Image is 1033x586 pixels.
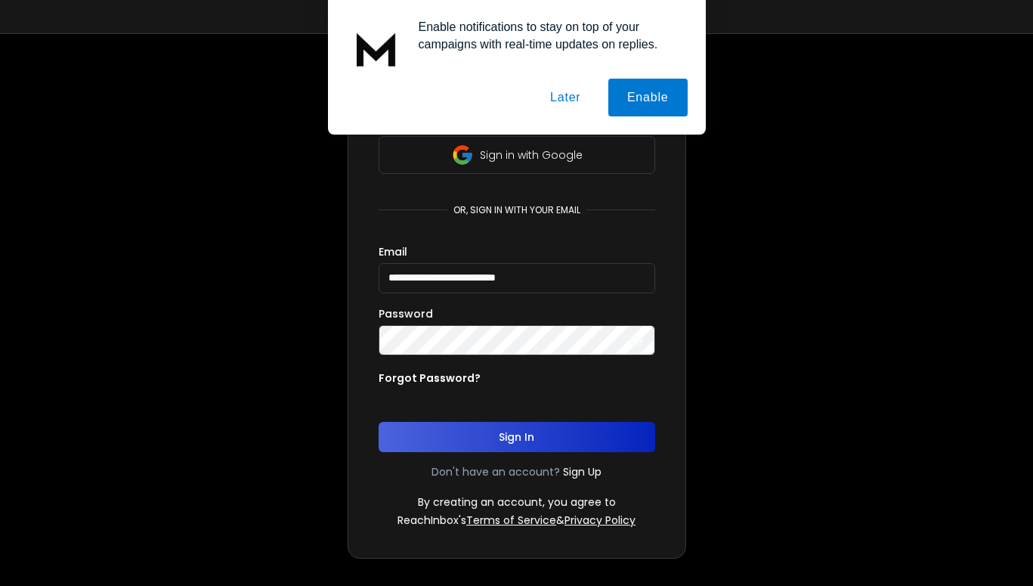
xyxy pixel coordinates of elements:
button: Later [531,79,599,116]
p: Forgot Password? [379,371,481,386]
button: Sign In [379,422,655,452]
button: Enable [608,79,688,116]
a: Sign Up [563,464,602,479]
p: ReachInbox's & [397,513,636,528]
p: Sign in with Google [480,147,583,163]
label: Password [379,309,433,319]
button: Sign in with Google [379,136,655,174]
p: or, sign in with your email [447,204,586,216]
div: Enable notifications to stay on top of your campaigns with real-time updates on replies. [407,18,688,53]
p: Don't have an account? [431,464,560,479]
label: Email [379,246,407,257]
img: notification icon [346,18,407,79]
p: By creating an account, you agree to [418,495,616,510]
a: Privacy Policy [564,513,636,528]
a: Terms of Service [466,513,556,528]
